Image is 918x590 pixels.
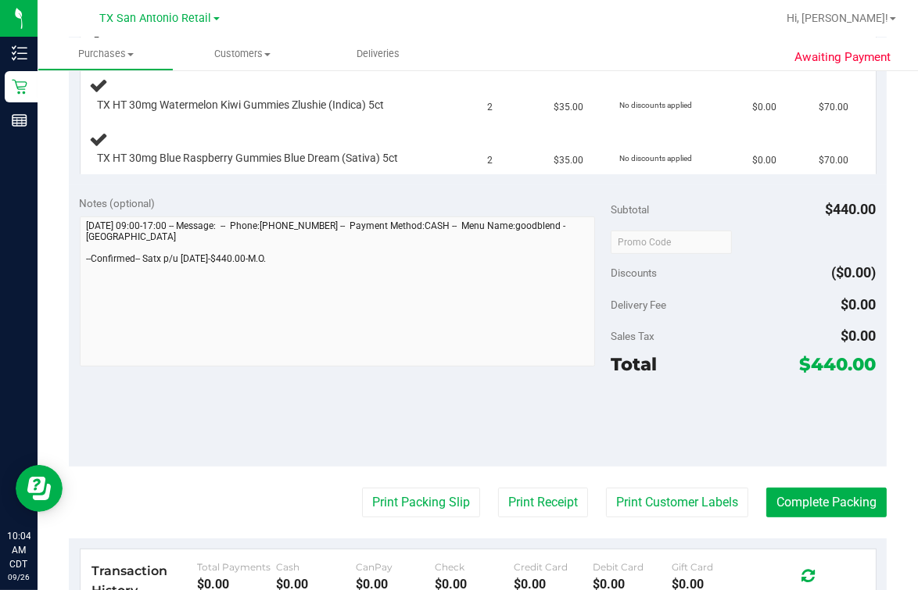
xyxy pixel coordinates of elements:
[611,203,649,216] span: Subtotal
[611,259,657,287] span: Discounts
[787,12,888,24] span: Hi, [PERSON_NAME]!
[611,353,657,375] span: Total
[310,38,446,70] a: Deliveries
[672,561,751,573] div: Gift Card
[752,100,776,115] span: $0.00
[12,45,27,61] inline-svg: Inventory
[174,47,309,61] span: Customers
[38,47,173,61] span: Purchases
[841,327,877,344] span: $0.00
[832,264,877,281] span: ($0.00)
[611,231,732,254] input: Promo Code
[606,488,748,517] button: Print Customer Labels
[514,561,593,573] div: Credit Card
[98,151,399,166] span: TX HT 30mg Blue Raspberry Gummies Blue Dream (Sativa) 5ct
[620,101,693,109] span: No discounts applied
[611,330,654,342] span: Sales Tax
[752,153,776,168] span: $0.00
[362,488,480,517] button: Print Packing Slip
[38,38,174,70] a: Purchases
[356,561,435,573] div: CanPay
[7,571,30,583] p: 09/26
[593,561,672,573] div: Debit Card
[12,79,27,95] inline-svg: Retail
[819,100,848,115] span: $70.00
[554,153,583,168] span: $35.00
[819,153,848,168] span: $70.00
[98,98,385,113] span: TX HT 30mg Watermelon Kiwi Gummies Zlushie (Indica) 5ct
[435,561,514,573] div: Check
[826,201,877,217] span: $440.00
[611,299,666,311] span: Delivery Fee
[7,529,30,571] p: 10:04 AM CDT
[12,113,27,128] inline-svg: Reports
[498,488,588,517] button: Print Receipt
[766,488,887,517] button: Complete Packing
[620,154,693,163] span: No discounts applied
[554,100,583,115] span: $35.00
[197,561,276,573] div: Total Payments
[80,197,156,209] span: Notes (optional)
[800,353,877,375] span: $440.00
[100,12,212,25] span: TX San Antonio Retail
[487,153,493,168] span: 2
[16,465,63,512] iframe: Resource center
[487,100,493,115] span: 2
[335,47,421,61] span: Deliveries
[174,38,310,70] a: Customers
[277,561,356,573] div: Cash
[794,48,891,66] span: Awaiting Payment
[841,296,877,313] span: $0.00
